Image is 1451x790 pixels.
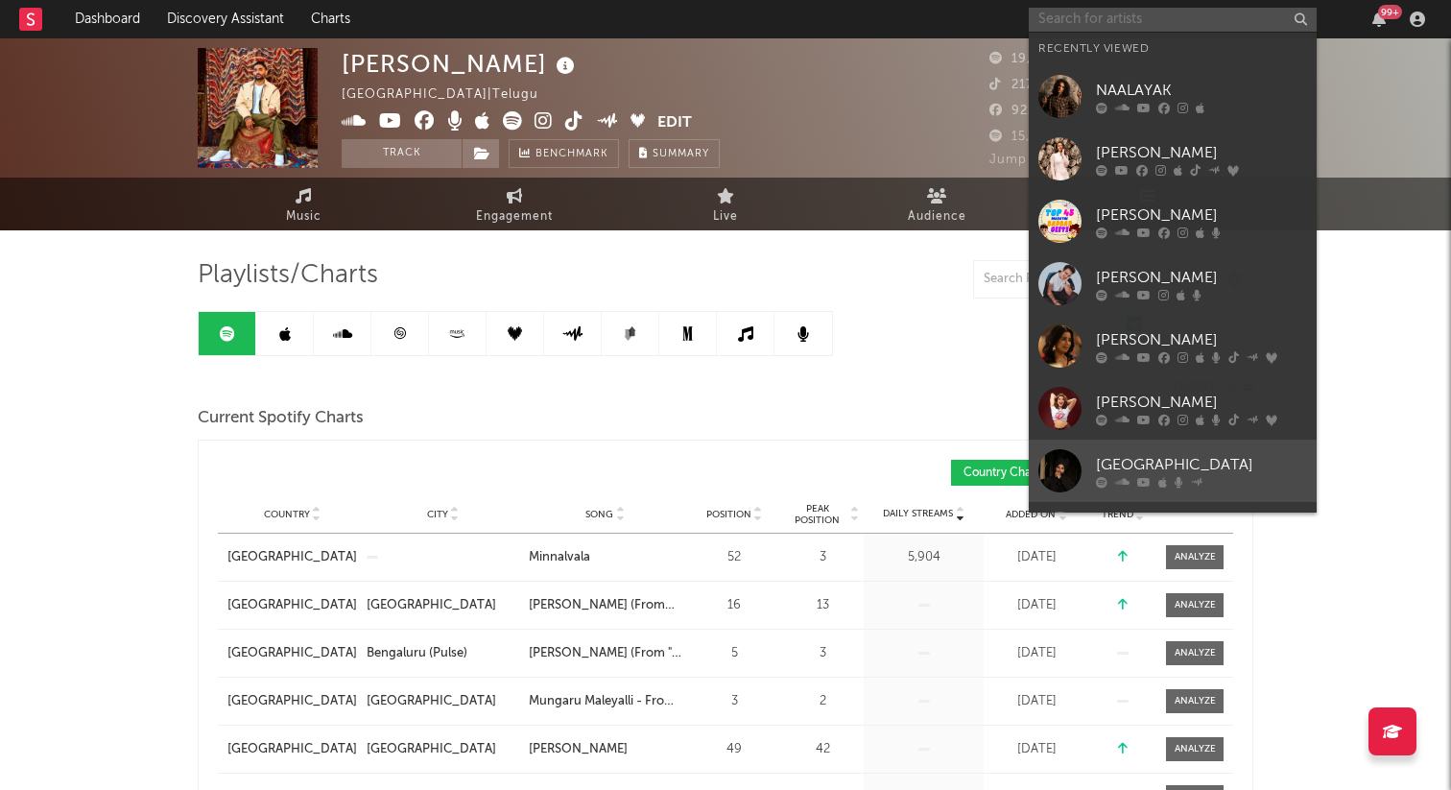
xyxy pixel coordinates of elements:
span: Country [264,509,310,520]
span: Trend [1102,509,1133,520]
a: Audience [831,178,1042,230]
span: Live [713,205,738,228]
span: 15,726,565 Monthly Listeners [989,131,1199,143]
div: 2 [787,692,859,711]
div: [GEOGRAPHIC_DATA] [367,692,496,711]
a: [PERSON_NAME] [1029,377,1317,440]
a: [PERSON_NAME] [1029,128,1317,190]
div: [DATE] [988,644,1084,663]
div: 99 + [1378,5,1402,19]
a: [GEOGRAPHIC_DATA] [227,692,357,711]
span: Jump Score: 70.1 [989,154,1101,166]
div: [PERSON_NAME] [1096,391,1307,414]
div: 42 [787,740,859,759]
a: [PERSON_NAME] [1029,315,1317,377]
span: City [427,509,448,520]
button: Edit [657,111,692,135]
div: 3 [787,548,859,567]
span: 922,000 [989,105,1065,117]
a: [GEOGRAPHIC_DATA] [227,740,357,759]
a: Mungaru Maleyalli - From "Andondittu Kaala" [529,692,681,711]
button: Country Charts(1) [951,460,1089,486]
a: Benchmark [509,139,619,168]
div: Minnalvala [529,548,590,567]
span: Song [585,509,613,520]
div: 3 [691,692,777,711]
a: [GEOGRAPHIC_DATA] [227,644,357,663]
div: 3 [787,644,859,663]
input: Search for artists [1029,8,1317,32]
div: 5 [691,644,777,663]
button: Track [342,139,462,168]
span: Benchmark [535,143,608,166]
a: Minnalvala [529,548,681,567]
a: Live [620,178,831,230]
span: Country Charts ( 1 ) [963,467,1060,479]
div: [GEOGRAPHIC_DATA] [1096,453,1307,476]
a: Engagement [409,178,620,230]
div: 49 [691,740,777,759]
a: [GEOGRAPHIC_DATA] [367,740,519,759]
div: [DATE] [988,740,1084,759]
a: Bengaluru (Pulse) [367,644,519,663]
a: [PERSON_NAME] [1029,502,1317,564]
a: [PERSON_NAME] [1029,252,1317,315]
a: [GEOGRAPHIC_DATA] [227,596,357,615]
span: 217,100 [989,79,1061,91]
div: [PERSON_NAME] [1096,141,1307,164]
div: [GEOGRAPHIC_DATA] | Telugu [342,84,560,107]
span: Summary [653,149,709,159]
div: [PERSON_NAME] [1096,203,1307,227]
div: [DATE] [988,692,1084,711]
div: [GEOGRAPHIC_DATA] [367,740,496,759]
a: [PERSON_NAME] [529,740,681,759]
div: [DATE] [988,548,1084,567]
a: NAALAYAK [1029,65,1317,128]
a: [GEOGRAPHIC_DATA] [227,548,357,567]
div: [PERSON_NAME] [529,740,628,759]
span: Added On [1006,509,1056,520]
div: [GEOGRAPHIC_DATA] [367,596,496,615]
div: Bengaluru (Pulse) [367,644,467,663]
button: 99+ [1372,12,1386,27]
a: [GEOGRAPHIC_DATA] [1029,440,1317,502]
span: Daily Streams [883,507,953,521]
div: 52 [691,548,777,567]
div: 13 [787,596,859,615]
span: Current Spotify Charts [198,407,364,430]
div: [DATE] [988,596,1084,615]
span: Position [706,509,751,520]
span: Engagement [476,205,553,228]
div: [PERSON_NAME] [342,48,580,80]
div: Recently Viewed [1038,37,1307,60]
div: [PERSON_NAME] [1096,328,1307,351]
button: Summary [629,139,720,168]
a: Music [198,178,409,230]
div: NAALAYAK [1096,79,1307,102]
span: Audience [908,205,966,228]
div: 5,904 [868,548,979,567]
span: 19,705,728 [989,53,1082,65]
div: 16 [691,596,777,615]
a: [PERSON_NAME] (From "[GEOGRAPHIC_DATA]") [529,644,681,663]
a: [GEOGRAPHIC_DATA] [367,692,519,711]
a: [GEOGRAPHIC_DATA] [367,596,519,615]
input: Search Playlists/Charts [973,260,1213,299]
a: [PERSON_NAME] [1029,190,1317,252]
span: Playlists/Charts [198,264,378,287]
a: [PERSON_NAME] (From "BRAT") [529,596,681,615]
div: [PERSON_NAME] [1096,266,1307,289]
span: Music [286,205,321,228]
span: Peak Position [787,503,847,526]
